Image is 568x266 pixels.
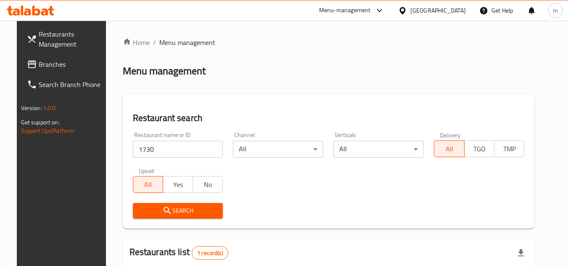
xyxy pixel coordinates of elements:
[129,246,228,260] h2: Restaurants list
[21,103,42,113] span: Version:
[333,141,424,158] div: All
[123,37,535,47] nav: breadcrumb
[192,246,228,260] div: Total records count
[468,143,491,155] span: TGO
[553,6,558,15] span: m
[166,179,190,191] span: Yes
[153,37,156,47] li: /
[494,140,524,157] button: TMP
[133,176,163,193] button: All
[39,79,105,90] span: Search Branch Phone
[43,103,56,113] span: 1.0.0
[498,143,521,155] span: TMP
[511,243,531,263] div: Export file
[139,168,154,174] label: Upsell
[192,249,228,257] span: 1 record(s)
[233,141,323,158] div: All
[137,179,160,191] span: All
[20,74,112,95] a: Search Branch Phone
[140,205,217,216] span: Search
[123,64,206,78] h2: Menu management
[20,54,112,74] a: Branches
[196,179,219,191] span: No
[159,37,215,47] span: Menu management
[39,29,105,49] span: Restaurants Management
[464,140,494,157] button: TGO
[20,24,112,54] a: Restaurants Management
[21,125,74,136] a: Support.OpsPlatform
[440,132,461,138] label: Delivery
[410,6,466,15] div: [GEOGRAPHIC_DATA]
[39,59,105,69] span: Branches
[133,141,223,158] input: Search for restaurant name or ID..
[21,117,60,128] span: Get support on:
[434,140,464,157] button: All
[438,143,461,155] span: All
[133,112,525,124] h2: Restaurant search
[193,176,223,193] button: No
[133,203,223,219] button: Search
[123,37,150,47] a: Home
[319,5,371,16] div: Menu-management
[163,176,193,193] button: Yes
